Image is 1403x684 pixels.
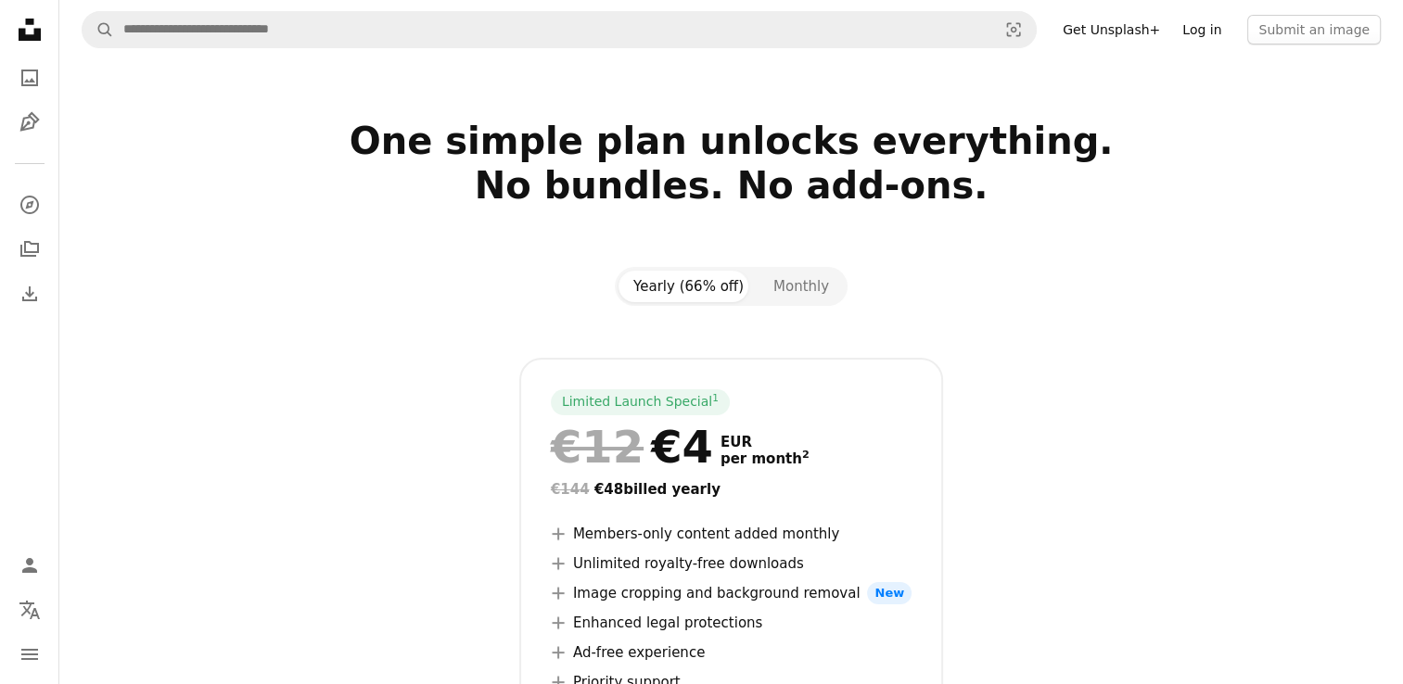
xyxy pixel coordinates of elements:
a: Log in / Sign up [11,547,48,584]
form: Find visuals sitewide [82,11,1037,48]
button: Monthly [759,271,844,302]
button: Visual search [991,12,1036,47]
button: Submit an image [1247,15,1381,44]
li: Image cropping and background removal [551,582,912,604]
button: Menu [11,636,48,673]
span: €12 [551,423,644,471]
a: Illustrations [11,104,48,141]
a: Photos [11,59,48,96]
sup: 2 [802,449,810,461]
a: Get Unsplash+ [1052,15,1171,44]
button: Yearly (66% off) [619,271,759,302]
button: Language [11,591,48,628]
h2: One simple plan unlocks everything. No bundles. No add-ons. [131,119,1333,252]
div: Limited Launch Special [551,389,730,415]
span: EUR [721,434,810,450]
a: 1 [708,393,722,412]
a: 2 [798,450,813,467]
a: Log in [1171,15,1232,44]
a: Explore [11,186,48,223]
a: Home — Unsplash [11,11,48,52]
sup: 1 [712,392,719,403]
div: €4 [551,423,713,471]
li: Enhanced legal protections [551,612,912,634]
li: Unlimited royalty-free downloads [551,552,912,575]
li: Ad-free experience [551,641,912,664]
a: Download History [11,275,48,312]
div: €48 billed yearly [551,478,912,500]
span: per month [721,450,810,467]
span: €144 [551,481,590,498]
a: Collections [11,231,48,268]
button: Search Unsplash [83,12,114,47]
li: Members-only content added monthly [551,523,912,545]
span: New [867,582,912,604]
